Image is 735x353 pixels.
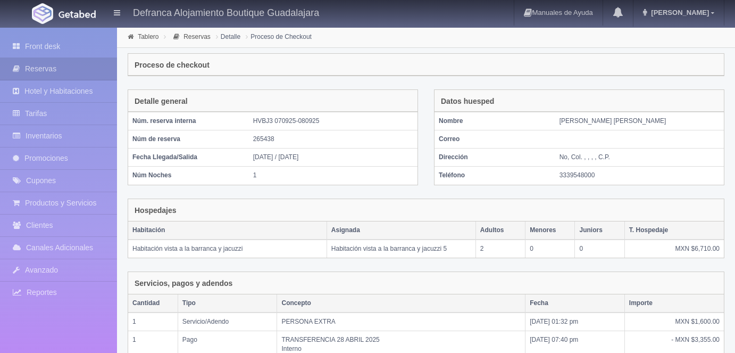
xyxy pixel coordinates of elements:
[135,97,188,105] h4: Detalle general
[183,33,211,40] a: Reservas
[624,221,724,240] th: T. Hospedaje
[475,240,525,258] td: 2
[128,294,178,313] th: Cantidad
[128,167,249,185] th: Núm Noches
[128,240,327,258] td: Habitación vista a la barranca y jacuzzi
[135,207,177,215] h4: Hospedajes
[555,112,724,130] td: [PERSON_NAME] [PERSON_NAME]
[555,167,724,185] td: 3339548000
[575,221,624,240] th: Juniors
[178,313,277,331] td: Servicio/Adendo
[128,149,249,167] th: Fecha Llegada/Salida
[525,221,575,240] th: Menores
[435,167,555,185] th: Teléfono
[624,294,724,313] th: Importe
[575,240,624,258] td: 0
[525,240,575,258] td: 0
[525,294,625,313] th: Fecha
[243,31,314,42] li: Proceso de Checkout
[178,294,277,313] th: Tipo
[624,240,724,258] td: MXN $6,710.00
[128,221,327,240] th: Habitación
[128,313,178,331] td: 1
[327,221,475,240] th: Asignada
[32,3,53,24] img: Getabed
[135,61,210,69] h4: Proceso de checkout
[435,149,555,167] th: Dirección
[277,294,525,313] th: Concepto
[624,313,724,331] td: MXN $1,600.00
[133,5,319,19] h4: Defranca Alojamiento Boutique Guadalajara
[59,10,96,18] img: Getabed
[135,280,232,288] h4: Servicios, pagos y adendos
[128,130,249,149] th: Núm de reserva
[213,31,243,42] li: Detalle
[525,313,625,331] td: [DATE] 01:32 pm
[327,240,475,258] td: Habitación vista a la barranca y jacuzzi 5
[441,97,494,105] h4: Datos huesped
[475,221,525,240] th: Adultos
[249,167,417,185] td: 1
[281,318,335,325] span: PERSONA EXTRA
[435,130,555,149] th: Correo
[555,149,724,167] td: No, Col. , , , , C.P.
[249,112,417,130] td: HVBJ3 070925-080925
[138,33,158,40] a: Tablero
[435,112,555,130] th: Nombre
[128,112,249,130] th: Núm. reserva interna
[249,130,417,149] td: 265438
[648,9,709,17] span: [PERSON_NAME]
[249,149,417,167] td: [DATE] / [DATE]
